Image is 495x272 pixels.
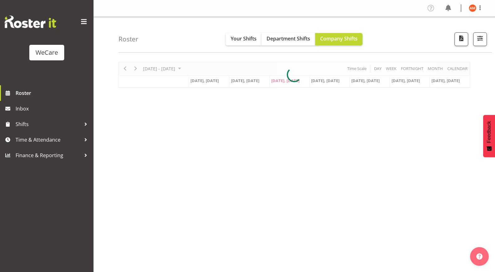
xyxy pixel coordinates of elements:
[16,104,90,113] span: Inbox
[320,35,358,42] span: Company Shifts
[16,120,81,129] span: Shifts
[267,35,310,42] span: Department Shifts
[36,48,58,57] div: WeCare
[16,88,90,98] span: Roster
[473,32,487,46] button: Filter Shifts
[476,253,483,260] img: help-xxl-2.png
[226,33,262,45] button: Your Shifts
[16,151,81,160] span: Finance & Reporting
[118,35,138,43] h4: Roster
[486,121,492,143] span: Feedback
[16,135,81,144] span: Time & Attendance
[454,32,468,46] button: Download a PDF of the roster according to the set date range.
[315,33,363,45] button: Company Shifts
[262,33,315,45] button: Department Shifts
[469,4,476,12] img: ashley-mendoza11508.jpg
[483,115,495,157] button: Feedback - Show survey
[5,16,56,28] img: Rosterit website logo
[231,35,257,42] span: Your Shifts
